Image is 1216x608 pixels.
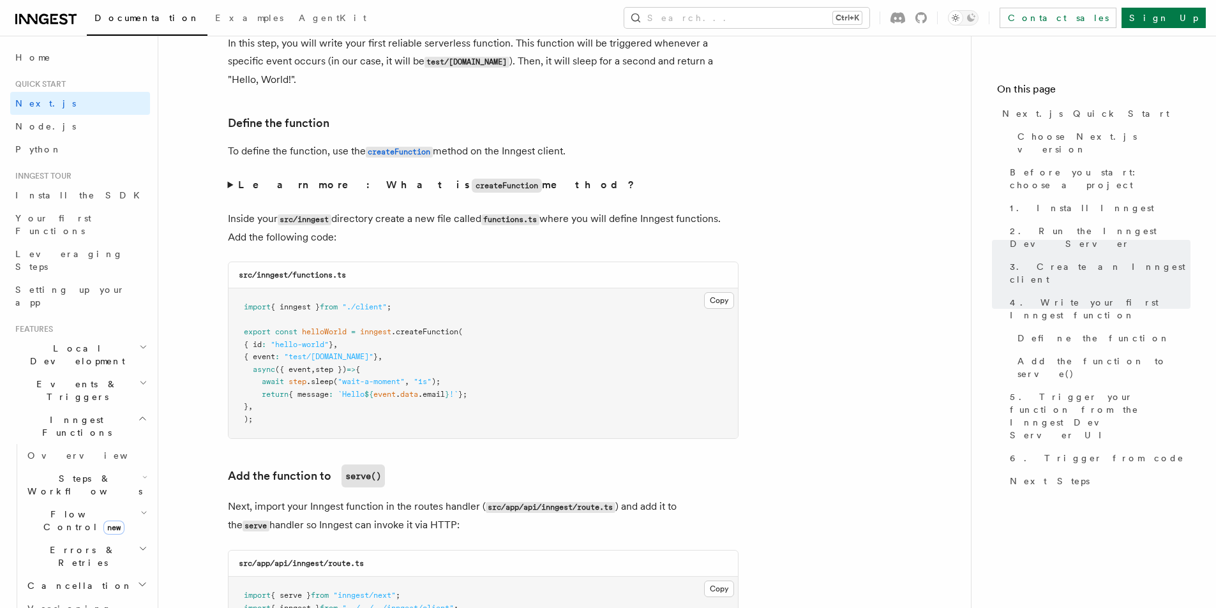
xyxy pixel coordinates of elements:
[22,544,139,569] span: Errors & Retries
[302,327,347,336] span: helloWorld
[948,10,979,26] button: Toggle dark mode
[262,340,266,349] span: :
[424,57,509,68] code: test/[DOMAIN_NAME]
[289,377,306,386] span: step
[997,82,1190,102] h4: On this page
[311,365,315,374] span: ,
[1005,196,1190,219] a: 1. Install Inngest
[311,591,329,600] span: from
[1005,161,1190,196] a: Before you start: choose a project
[10,413,138,439] span: Inngest Functions
[1010,475,1090,487] span: Next Steps
[333,591,396,600] span: "inngest/next"
[391,327,458,336] span: .createFunction
[244,340,262,349] span: { id
[378,352,382,361] span: ,
[289,390,329,399] span: { message
[373,390,396,399] span: event
[271,591,311,600] span: { serve }
[243,521,269,531] code: serve
[22,472,142,498] span: Steps & Workflows
[1005,470,1190,493] a: Next Steps
[10,324,53,334] span: Features
[244,302,271,311] span: import
[373,352,378,361] span: }
[342,464,385,487] code: serve()
[10,378,139,403] span: Events & Triggers
[10,171,71,181] span: Inngest tour
[1017,130,1190,156] span: Choose Next.js version
[1005,447,1190,470] a: 6. Trigger from code
[10,138,150,161] a: Python
[396,591,400,600] span: ;
[15,51,51,64] span: Home
[1000,8,1116,28] a: Contact sales
[244,591,271,600] span: import
[15,213,91,236] span: Your first Functions
[333,340,338,349] span: ,
[10,278,150,314] a: Setting up your app
[10,115,150,138] a: Node.js
[320,302,338,311] span: from
[445,390,449,399] span: }
[22,579,133,592] span: Cancellation
[275,327,297,336] span: const
[244,352,275,361] span: { event
[15,190,147,200] span: Install the SDK
[432,377,440,386] span: );
[22,508,140,533] span: Flow Control
[22,574,150,597] button: Cancellation
[396,390,400,399] span: .
[1012,125,1190,161] a: Choose Next.js version
[1010,452,1184,464] span: 6. Trigger from code
[15,249,123,272] span: Leveraging Steps
[228,142,739,161] p: To define the function, use the method on the Inngest client.
[15,98,76,108] span: Next.js
[271,340,329,349] span: "hello-world"
[275,352,280,361] span: :
[103,521,124,535] span: new
[1005,385,1190,447] a: 5. Trigger your function from the Inngest Dev Server UI
[414,377,432,386] span: "1s"
[347,365,356,374] span: =>
[228,34,739,89] p: In this step, you will write your first reliable serverless function. This function will be trigg...
[338,377,405,386] span: "wait-a-moment"
[10,337,150,373] button: Local Development
[291,4,374,34] a: AgentKit
[228,176,739,195] summary: Learn more: What iscreateFunctionmethod?
[10,342,139,367] span: Local Development
[10,408,150,444] button: Inngest Functions
[366,147,433,158] code: createFunction
[275,365,311,374] span: ({ event
[329,340,333,349] span: }
[1012,327,1190,350] a: Define the function
[360,327,391,336] span: inngest
[94,13,200,23] span: Documentation
[458,390,467,399] span: };
[10,46,150,69] a: Home
[458,327,463,336] span: (
[228,210,739,246] p: Inside your directory create a new file called where you will define Inngest functions. Add the f...
[481,214,539,225] code: functions.ts
[10,373,150,408] button: Events & Triggers
[364,390,373,399] span: ${
[1010,166,1190,191] span: Before you start: choose a project
[271,302,320,311] span: { inngest }
[329,390,333,399] span: :
[262,390,289,399] span: return
[704,581,734,597] button: Copy
[10,79,66,89] span: Quick start
[338,390,364,399] span: `Hello
[1017,355,1190,380] span: Add the function to serve()
[15,285,125,308] span: Setting up your app
[1010,390,1190,441] span: 5. Trigger your function from the Inngest Dev Server UI
[997,102,1190,125] a: Next.js Quick Start
[387,302,391,311] span: ;
[15,144,62,154] span: Python
[1010,260,1190,286] span: 3. Create an Inngest client
[22,444,150,467] a: Overview
[10,184,150,207] a: Install the SDK
[244,415,253,424] span: );
[239,559,364,568] code: src/app/api/inngest/route.ts
[10,242,150,278] a: Leveraging Steps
